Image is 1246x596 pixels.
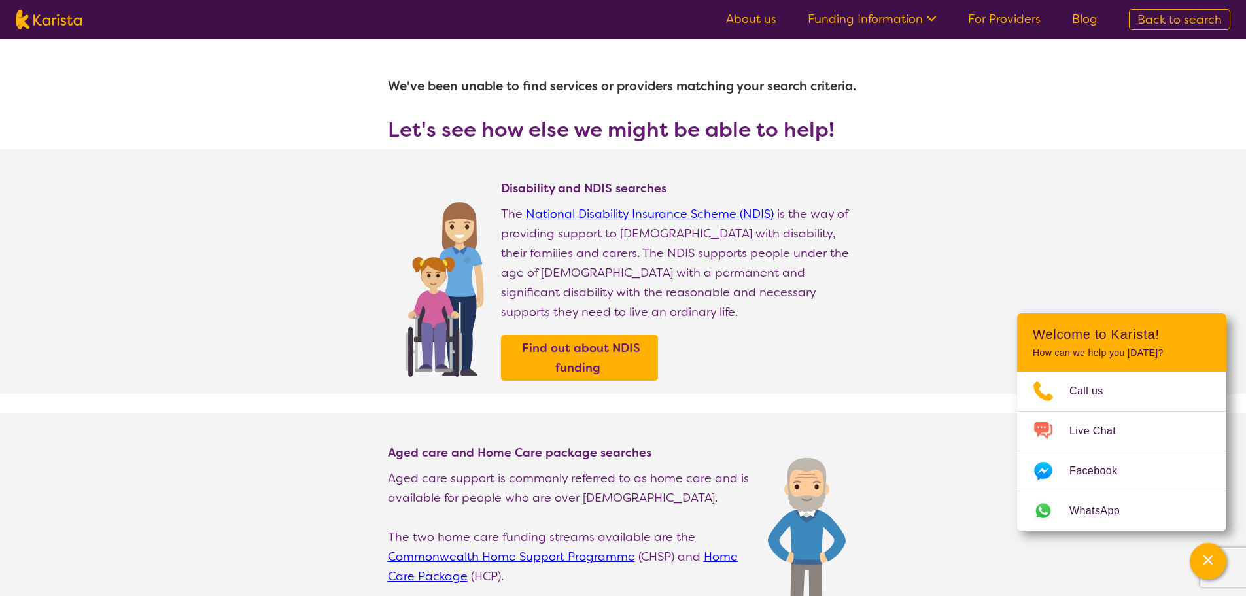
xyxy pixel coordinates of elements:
[1033,347,1211,359] p: How can we help you [DATE]?
[522,340,640,376] b: Find out about NDIS funding
[388,445,755,461] h4: Aged care and Home Care package searches
[1069,421,1132,441] span: Live Chat
[501,181,859,196] h4: Disability and NDIS searches
[388,549,635,565] a: Commonwealth Home Support Programme
[388,468,755,508] p: Aged care support is commonly referred to as home care and is available for people who are over [...
[501,204,859,322] p: The is the way of providing support to [DEMOGRAPHIC_DATA] with disability, their families and car...
[388,71,859,102] h1: We've been unable to find services or providers matching your search criteria.
[16,10,82,29] img: Karista logo
[1129,9,1230,30] a: Back to search
[968,11,1041,27] a: For Providers
[726,11,776,27] a: About us
[388,527,755,586] p: The two home care funding streams available are the (CHSP) and (HCP).
[401,194,488,377] img: Find NDIS and Disability services and providers
[1069,461,1133,481] span: Facebook
[1017,313,1226,531] div: Channel Menu
[1137,12,1222,27] span: Back to search
[1190,543,1226,580] button: Channel Menu
[526,206,774,222] a: National Disability Insurance Scheme (NDIS)
[1069,501,1135,521] span: WhatsApp
[388,118,859,141] h3: Let's see how else we might be able to help!
[808,11,937,27] a: Funding Information
[1072,11,1098,27] a: Blog
[504,338,655,377] a: Find out about NDIS funding
[1033,326,1211,342] h2: Welcome to Karista!
[1069,381,1119,401] span: Call us
[1017,491,1226,531] a: Web link opens in a new tab.
[1017,372,1226,531] ul: Choose channel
